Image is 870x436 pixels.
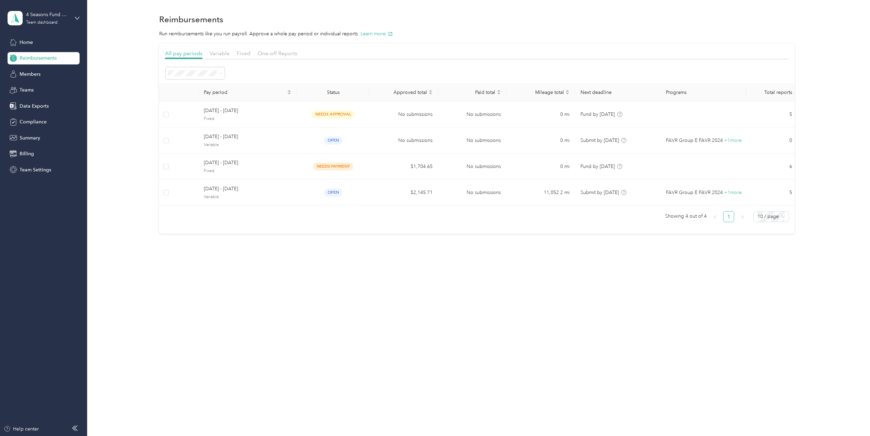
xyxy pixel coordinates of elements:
div: 4 Seasons Fund Raising [26,11,69,18]
span: Variable [210,50,230,57]
span: caret-up [497,89,501,93]
button: right [737,211,748,222]
td: No submissions [438,128,507,154]
span: [DATE] - [DATE] [204,133,291,141]
td: 0 [746,128,798,154]
span: Mileage total [512,89,564,95]
div: Page Size [753,211,789,222]
td: 6 [746,154,798,180]
span: caret-down [287,92,291,96]
span: caret-down [497,92,501,96]
span: 10 / page [757,211,785,222]
span: Variable [204,194,291,200]
span: Approved total [375,89,427,95]
span: Fund by [DATE] [580,163,615,169]
span: Summary [20,134,40,142]
span: FAVR Group E FAVR 2024 [666,137,723,144]
th: Paid total [438,83,507,101]
span: left [713,215,717,219]
span: Fixed [204,116,291,122]
iframe: Everlance-gr Chat Button Frame [832,398,870,436]
p: Run reimbursements like you run payroll. Approve a whole pay period or individual reports. [159,30,795,37]
td: $1,704.65 [369,154,438,180]
span: Members [20,71,40,78]
td: 5 [746,101,798,128]
div: Status [302,89,364,95]
td: No submissions [438,154,507,180]
th: Programs [660,83,746,101]
span: open [324,136,342,144]
th: Next deadline [575,83,660,101]
button: left [709,211,720,222]
span: + 1 more [724,137,742,143]
span: Showing 4 out of 4 [665,211,707,221]
li: Next Page [737,211,748,222]
span: Paid total [444,89,496,95]
span: Compliance [20,118,47,125]
td: 0 mi [506,128,575,154]
span: Team Settings [20,166,51,173]
span: open [324,189,342,196]
span: FAVR Group E FAVR 2024 [666,189,723,196]
span: [DATE] - [DATE] [204,107,291,114]
div: Team dashboard [26,21,58,25]
td: No submissions [369,101,438,128]
span: Pay period [204,89,286,95]
span: Fixed [237,50,250,57]
span: right [740,215,744,219]
td: No submissions [438,180,507,206]
span: Submit by [DATE] [580,190,619,195]
span: Billing [20,150,34,157]
td: 11,052.2 mi [506,180,575,206]
span: caret-up [287,89,291,93]
th: Total reports [746,83,798,101]
span: Home [20,39,33,46]
span: [DATE] - [DATE] [204,185,291,193]
span: Submit by [DATE] [580,137,619,143]
span: [DATE] - [DATE] [204,159,291,167]
span: caret-up [565,89,569,93]
th: Mileage total [506,83,575,101]
span: Data Exports [20,102,49,110]
td: 0 mi [506,154,575,180]
span: caret-up [428,89,433,93]
span: + 1 more [724,190,742,195]
span: Teams [20,86,34,94]
th: Pay period [198,83,297,101]
span: Variable [204,142,291,148]
span: Reimbursements [20,54,57,62]
td: No submissions [369,128,438,154]
span: caret-down [428,92,433,96]
span: needs approval [311,110,355,118]
a: 1 [724,211,734,222]
td: 0 mi [506,101,575,128]
li: Previous Page [709,211,720,222]
span: All pay periods [165,50,202,57]
td: No submissions [438,101,507,128]
span: needs payment [313,162,353,170]
button: Help center [4,425,39,433]
button: Learn more [361,30,393,37]
li: 1 [723,211,734,222]
th: Approved total [369,83,438,101]
h1: Reimbursements [159,16,223,23]
span: One-off Reports [258,50,297,57]
span: caret-down [565,92,569,96]
span: Fund by [DATE] [580,111,615,117]
td: $2,145.71 [369,180,438,206]
td: 5 [746,180,798,206]
span: Fixed [204,168,291,174]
